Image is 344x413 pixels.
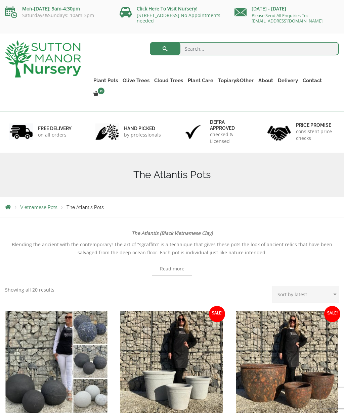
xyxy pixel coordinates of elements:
[234,5,339,13] p: [DATE] - [DATE]
[216,76,256,85] a: Topiary&Other
[252,12,322,24] a: Please Send All Enquiries To: [EMAIL_ADDRESS][DOMAIN_NAME]
[67,205,104,210] span: The Atlantis Pots
[300,76,324,85] a: Contact
[296,122,335,128] h6: Price promise
[9,123,33,141] img: 1.jpg
[5,204,339,210] nav: Breadcrumbs
[5,5,110,13] p: Mon-[DATE]: 9am-4:30pm
[5,286,54,294] p: Showing all 20 results
[185,76,216,85] a: Plant Care
[132,230,213,236] strong: The Atlantis (Black Vietnamese Clay)
[210,119,249,131] h6: Defra approved
[272,286,339,303] select: Shop order
[5,40,81,78] img: logo
[275,76,300,85] a: Delivery
[38,125,72,132] h6: FREE DELIVERY
[120,76,152,85] a: Olive Trees
[38,132,72,138] p: on all orders
[98,88,104,94] span: 0
[296,128,335,142] p: consistent price checks
[324,306,340,322] span: Sale!
[124,125,161,132] h6: hand picked
[181,123,205,141] img: 3.jpg
[150,42,339,55] input: Search...
[137,5,198,12] a: Click Here To Visit Nursery!
[5,241,339,257] p: Blending the ancient with the contemporary! The art of “sgraffito” is a technique that gives thes...
[152,76,185,85] a: Cloud Trees
[5,13,110,18] p: Saturdays&Sundays: 10am-3pm
[210,131,249,145] p: checked & Licensed
[209,306,225,322] span: Sale!
[20,205,57,210] a: Vietnamese Pots
[5,169,339,181] h1: The Atlantis Pots
[91,89,106,99] a: 0
[267,121,291,142] img: 4.jpg
[137,12,220,24] a: [STREET_ADDRESS] No Appointments needed
[256,76,275,85] a: About
[91,76,120,85] a: Plant Pots
[95,123,119,141] img: 2.jpg
[124,132,161,138] p: by professionals
[160,266,184,271] span: Read more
